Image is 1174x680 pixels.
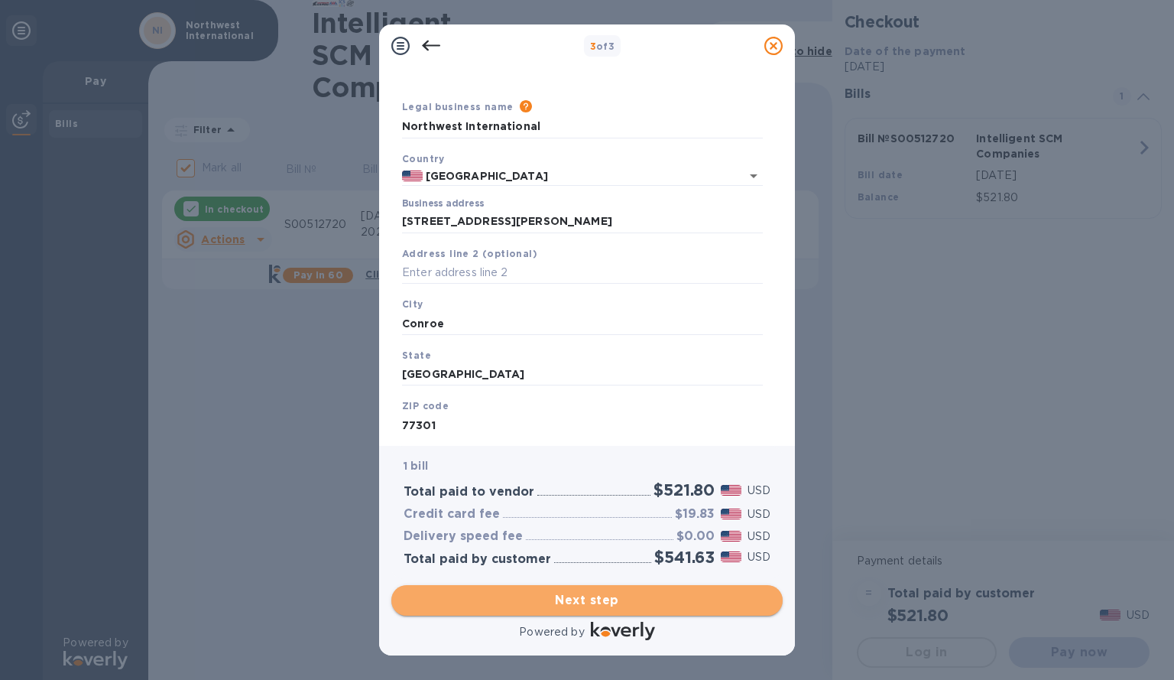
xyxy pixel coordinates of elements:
[402,248,537,259] b: Address line 2 (optional)
[402,116,763,138] input: Enter legal business name
[404,552,551,567] h3: Total paid by customer
[404,460,428,472] b: 1 bill
[402,153,445,164] b: Country
[404,485,534,499] h3: Total paid to vendor
[654,548,715,567] h2: $541.63
[402,350,431,361] b: State
[391,585,783,616] button: Next step
[591,622,655,640] img: Logo
[748,529,770,545] p: USD
[653,480,715,499] h2: $521.80
[721,509,741,519] img: USD
[675,507,715,522] h3: $19.83
[748,549,770,565] p: USD
[402,414,763,437] input: Enter ZIP code
[402,400,449,412] b: ZIP code
[404,507,500,522] h3: Credit card fee
[748,506,770,522] p: USD
[721,485,741,496] img: USD
[404,529,523,544] h3: Delivery speed fee
[748,483,770,499] p: USD
[402,171,423,181] img: US
[402,200,484,209] label: Business address
[423,167,720,186] input: Select country
[721,551,741,562] img: USD
[519,624,584,640] p: Powered by
[590,41,615,52] b: of 3
[399,36,766,68] h1: Business Information
[404,591,770,610] span: Next step
[402,312,763,335] input: Enter city
[402,101,514,112] b: Legal business name
[676,529,715,544] h3: $0.00
[721,531,741,542] img: USD
[743,165,764,187] button: Open
[402,363,763,386] input: Enter state
[402,210,763,233] input: Enter address
[402,298,423,310] b: City
[402,262,763,285] input: Enter address line 2
[590,41,596,52] span: 3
